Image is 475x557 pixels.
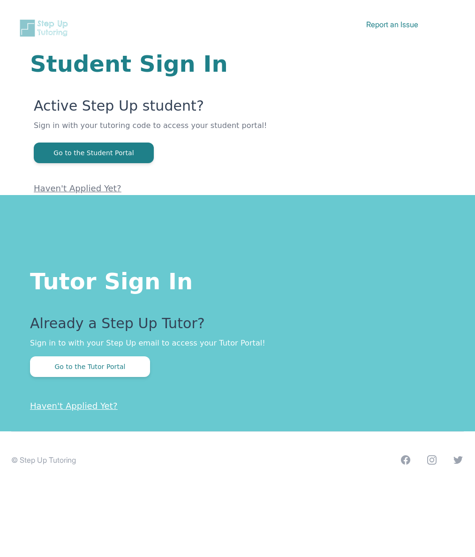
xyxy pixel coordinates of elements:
p: Active Step Up student? [34,98,445,120]
h1: Student Sign In [30,53,445,75]
a: Report an Issue [366,20,418,29]
h1: Tutor Sign In [30,266,445,293]
p: Sign in to with your Step Up email to access your Tutor Portal! [30,338,445,349]
a: Go to the Tutor Portal [30,362,150,371]
a: Go to the Student Portal [34,148,154,157]
img: Step Up Tutoring horizontal logo [19,19,71,38]
p: © Step Up Tutoring [11,454,76,466]
p: Already a Step Up Tutor? [30,315,445,338]
button: Go to the Student Portal [34,143,154,163]
button: Go to the Tutor Portal [30,356,150,377]
a: Haven't Applied Yet? [30,401,118,411]
a: Haven't Applied Yet? [34,183,121,193]
p: Sign in with your tutoring code to access your student portal! [34,120,445,143]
